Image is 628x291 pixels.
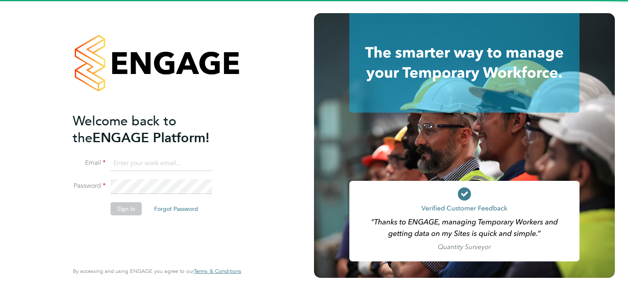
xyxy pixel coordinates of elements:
[73,182,106,190] label: Password
[73,159,106,167] label: Email
[73,113,233,146] h2: ENGAGE Platform!
[111,156,212,171] input: Enter your work email...
[111,202,142,215] button: Sign In
[194,268,241,275] a: Terms & Conditions
[73,268,241,275] span: By accessing and using ENGAGE you agree to our
[73,113,176,146] span: Welcome back to the
[148,202,205,215] button: Forgot Password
